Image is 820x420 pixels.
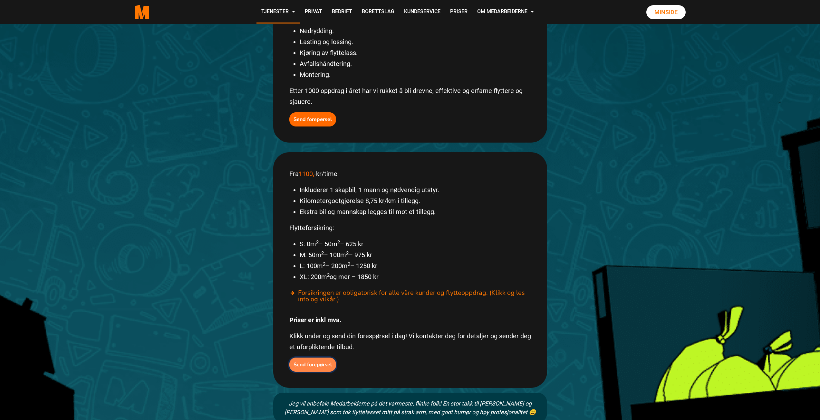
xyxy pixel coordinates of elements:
p: Etter 1000 oppdrag i året har vi rukket å bli drevne, effektive og erfarne flyttere og sjauere. [289,85,531,107]
a: Bedrift [327,1,357,23]
li: Ekstra bil og mannskap legges til mot et tillegg. [300,206,531,217]
p: Klikk under og send din forespørsel i dag! Vi kontakter deg for detaljer og sender deg et uforpli... [289,331,531,352]
sup: 2 [321,250,324,256]
li: S: 0m – 50m – 625 kr [300,238,531,249]
button: Send forepørsel [289,112,336,126]
p: Fra kr/time [289,168,531,179]
div: Forsikringen er obligatorisk for alle våre kunder og flytteoppdrag. (Klikk og les info og vilkår.) [289,287,531,305]
a: Tjenester [256,1,300,23]
span: 1100,- [299,170,316,178]
sup: 2 [337,239,340,245]
sup: 2 [316,239,319,245]
a: Kundeservice [399,1,445,23]
li: Kjøring av flyttelass. [300,47,531,58]
li: Nedrydding. [300,25,531,36]
li: Lasting og lossing. [300,36,531,47]
a: Om Medarbeiderne [472,1,539,23]
a: Priser [445,1,472,23]
sup: 2 [348,261,350,267]
b: Send forepørsel [294,361,332,368]
p: Flytteforsikring: [289,222,531,233]
li: Montering. [300,69,531,80]
li: Inkluderer 1 skapbil, 1 mann og nødvendig utstyr. [300,184,531,195]
li: XL: 200m og mer – 1850 kr [300,271,531,282]
sup: 2 [327,272,330,278]
li: Avfallshåndtering. [300,58,531,69]
b: Send forepørsel [294,116,332,123]
li: M: 50m – 100m – 975 kr [300,249,531,260]
sup: 2 [346,250,349,256]
sup: 2 [323,261,325,267]
a: Privat [300,1,327,23]
a: Minside [646,5,686,19]
button: Send forepørsel [289,358,336,372]
strong: Priser er inkl mva. [289,316,342,324]
li: Kilometergodtgjørelse 8,75 kr/km i tillegg. [300,195,531,206]
li: L: 100m – 200m – 1250 kr [300,260,531,271]
a: Borettslag [357,1,399,23]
